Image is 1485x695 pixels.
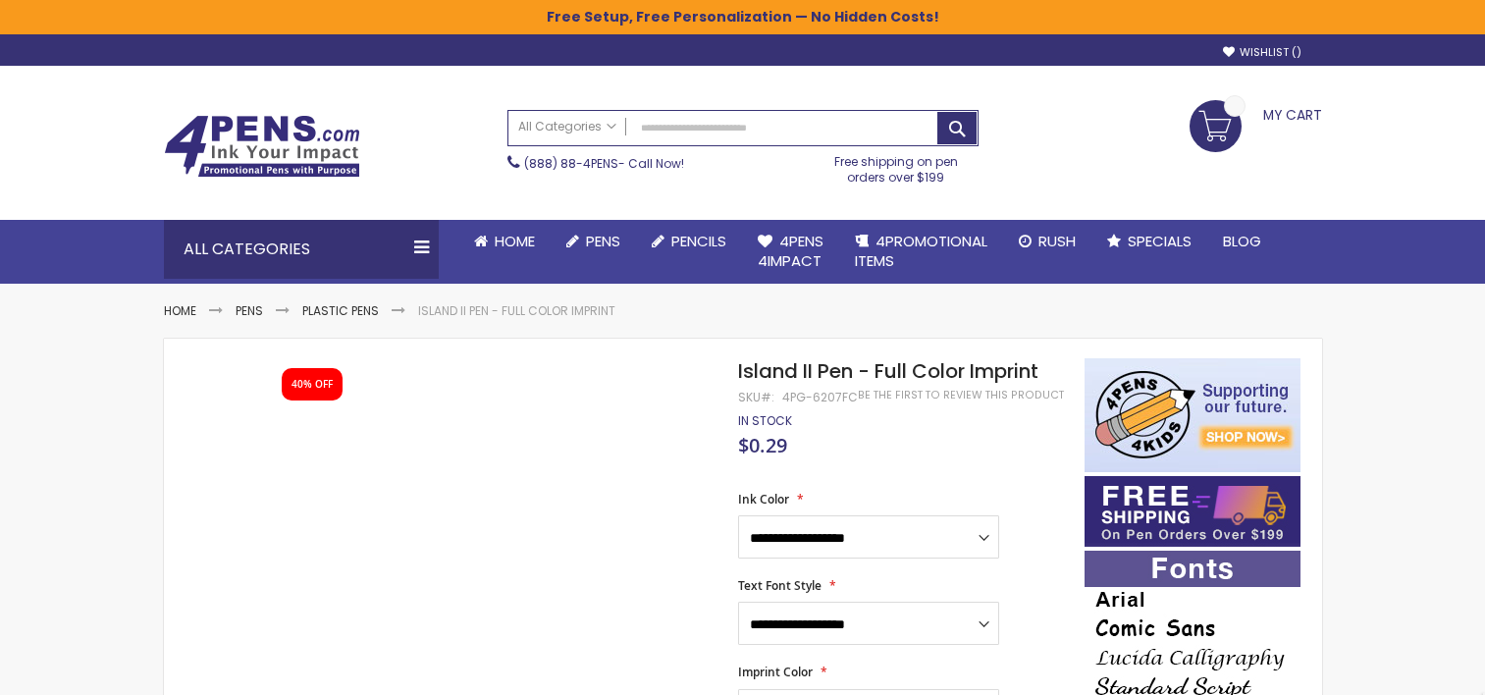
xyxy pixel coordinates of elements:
div: All Categories [164,220,439,279]
span: - Call Now! [524,155,684,172]
span: In stock [738,412,792,429]
span: Rush [1038,231,1076,251]
img: 4pens 4 kids [1085,358,1300,472]
div: 40% OFF [292,378,333,392]
span: 4Pens 4impact [758,231,823,271]
span: Home [495,231,535,251]
strong: SKU [738,389,774,405]
a: Be the first to review this product [858,388,1064,402]
span: 4PROMOTIONAL ITEMS [855,231,987,271]
span: Ink Color [738,491,789,508]
span: Island II Pen - Full Color Imprint [738,357,1038,385]
a: 4Pens4impact [742,220,839,284]
span: All Categories [518,119,616,134]
a: Blog [1207,220,1277,263]
a: Pencils [636,220,742,263]
span: Pencils [671,231,726,251]
span: Imprint Color [738,664,813,680]
img: 4Pens Custom Pens and Promotional Products [164,115,360,178]
div: 4PG-6207FC [782,390,858,405]
a: Pens [236,302,263,319]
span: $0.29 [738,432,787,458]
a: Specials [1091,220,1207,263]
a: (888) 88-4PENS [524,155,618,172]
span: Text Font Style [738,577,822,594]
div: Free shipping on pen orders over $199 [814,146,979,186]
span: Blog [1223,231,1261,251]
a: 4PROMOTIONALITEMS [839,220,1003,284]
a: Rush [1003,220,1091,263]
div: Availability [738,413,792,429]
img: Free shipping on orders over $199 [1085,476,1300,547]
li: Island II Pen - Full Color Imprint [418,303,615,319]
span: Specials [1128,231,1192,251]
a: Plastic Pens [302,302,379,319]
a: Pens [551,220,636,263]
span: Pens [586,231,620,251]
a: Wishlist [1223,45,1301,60]
a: All Categories [508,111,626,143]
a: Home [164,302,196,319]
a: Home [458,220,551,263]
